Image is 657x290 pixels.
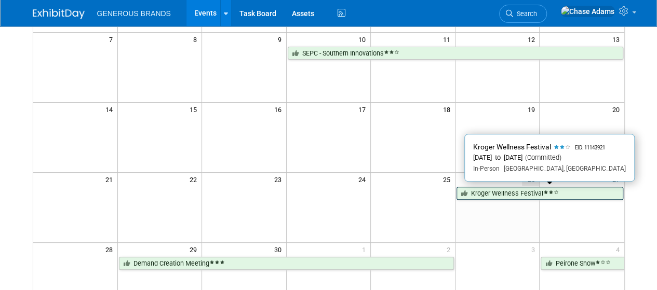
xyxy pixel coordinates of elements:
span: 23 [273,173,286,186]
span: [GEOGRAPHIC_DATA], [GEOGRAPHIC_DATA] [500,165,626,172]
span: 28 [104,243,117,256]
span: 16 [273,103,286,116]
span: EID: 11143921 [571,145,605,150]
a: SEPC - Southern Innovations [288,47,623,60]
span: 14 [104,103,117,116]
img: Chase Adams [560,6,615,17]
span: 20 [611,103,624,116]
span: Kroger Wellness Festival [473,143,551,151]
a: Search [499,5,547,23]
span: 13 [611,33,624,46]
span: 17 [357,103,370,116]
span: 19 [526,103,539,116]
span: 3 [530,243,539,256]
span: GENEROUS BRANDS [97,9,171,18]
span: In-Person [473,165,500,172]
a: Kroger Wellness Festival [457,187,623,200]
span: Search [513,10,537,18]
span: 15 [189,103,202,116]
span: (Committed) [522,154,561,161]
span: 29 [189,243,202,256]
span: 11 [442,33,455,46]
div: [DATE] to [DATE] [473,154,626,162]
span: 12 [526,33,539,46]
span: 2 [446,243,455,256]
span: 25 [442,173,455,186]
span: 22 [189,173,202,186]
span: 10 [357,33,370,46]
span: 18 [442,103,455,116]
span: 21 [104,173,117,186]
span: 24 [357,173,370,186]
span: 1 [361,243,370,256]
span: 9 [277,33,286,46]
img: ExhibitDay [33,9,85,19]
span: 8 [192,33,202,46]
span: 30 [273,243,286,256]
a: Demand Creation Meeting [119,257,454,270]
span: 7 [108,33,117,46]
span: 4 [615,243,624,256]
a: Peirone Show [541,257,624,270]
